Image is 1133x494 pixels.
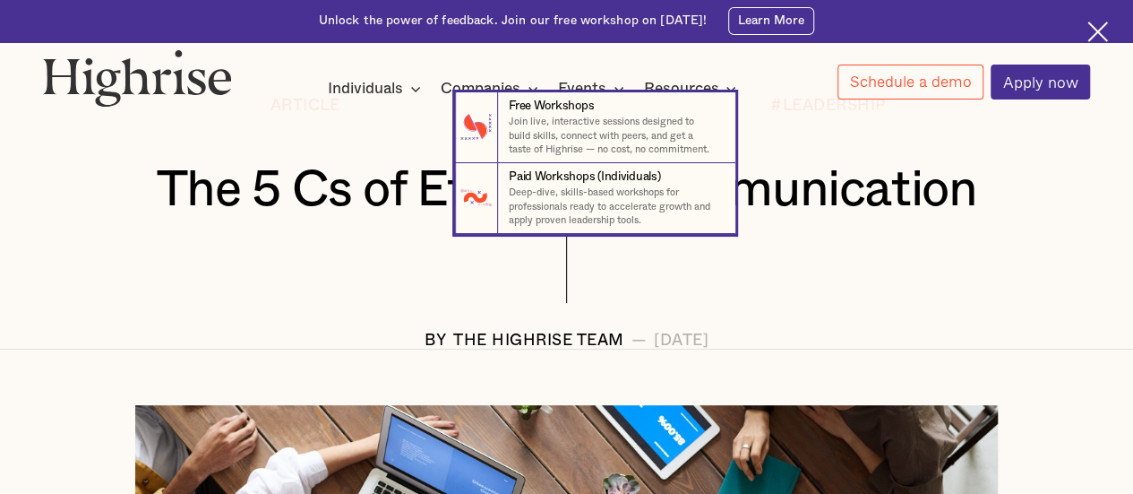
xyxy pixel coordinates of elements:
[509,169,660,186] div: Paid Workshops (Individuals)
[43,49,232,107] img: Highrise logo
[654,332,708,350] div: [DATE]
[643,78,742,100] div: Resources
[509,98,594,115] div: Free Workshops
[1,92,1132,234] nav: Events
[328,78,426,100] div: Individuals
[728,7,815,35] a: Learn More
[455,92,735,163] a: Free WorkshopsJoin live, interactive sessions designed to build skills, connect with peers, and g...
[558,78,606,100] div: Events
[837,65,983,100] a: Schedule a demo
[455,163,735,234] a: Paid Workshops (Individuals)Deep-dive, skills-based workshops for professionals ready to accelera...
[441,78,520,100] div: Companies
[425,332,446,350] div: BY
[319,13,708,30] div: Unlock the power of feedback. Join our free workshop on [DATE]!
[1087,22,1108,42] img: Cross icon
[991,65,1090,100] a: Apply now
[453,332,624,350] div: The Highrise Team
[558,78,630,100] div: Events
[631,332,647,350] div: —
[643,78,718,100] div: Resources
[441,78,544,100] div: Companies
[328,78,403,100] div: Individuals
[509,115,721,156] p: Join live, interactive sessions designed to build skills, connect with peers, and get a taste of ...
[509,186,721,227] p: Deep-dive, skills-based workshops for professionals ready to accelerate growth and apply proven l...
